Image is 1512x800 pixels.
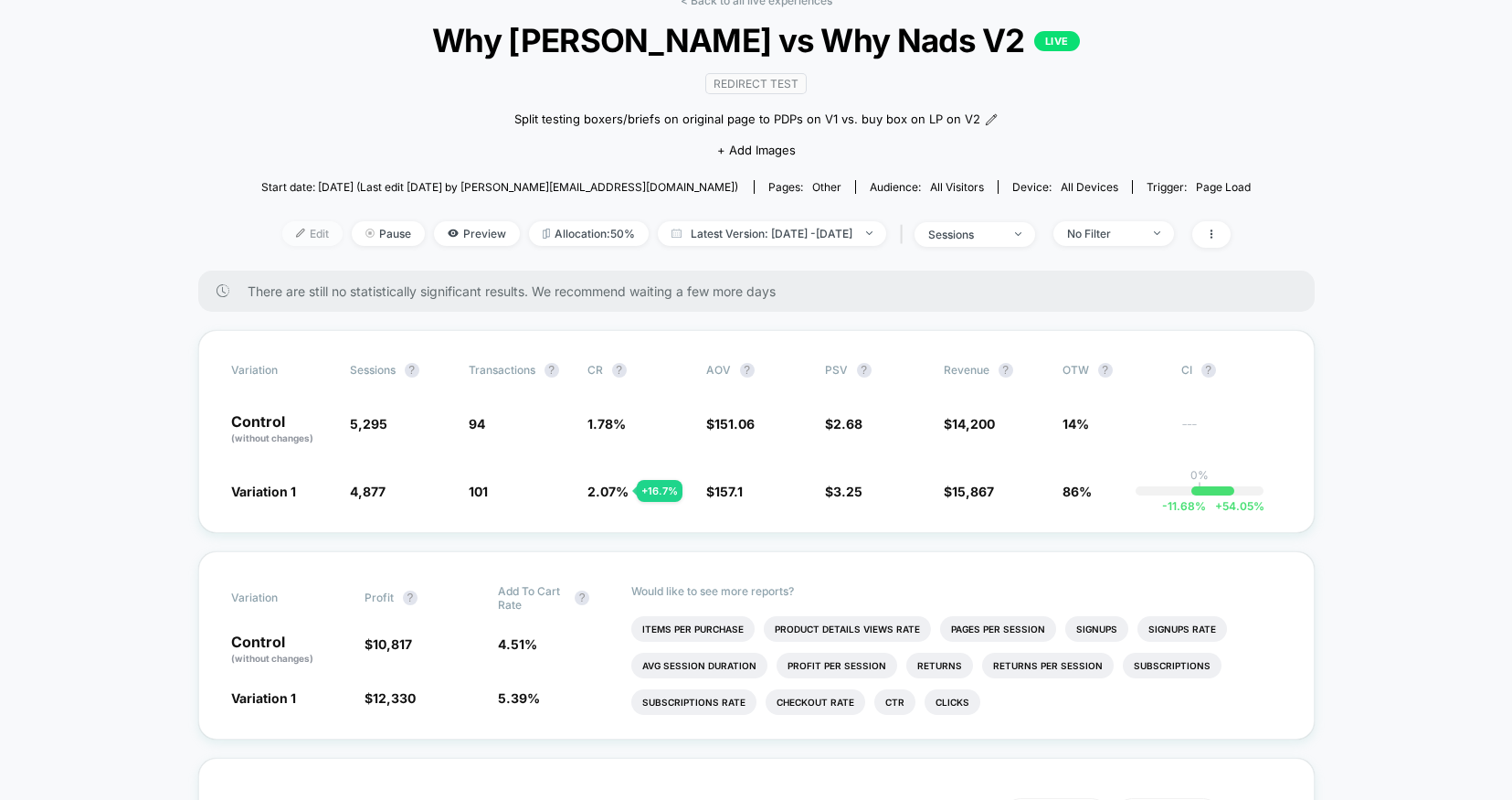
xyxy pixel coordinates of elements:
[1196,180,1251,194] span: Page Load
[833,484,862,499] span: 3.25
[1181,363,1282,378] span: CI
[671,229,682,238] img: calendar
[714,484,743,499] span: 157.1
[906,653,973,678] li: Returns
[350,416,387,432] span: 5,295
[1147,180,1251,194] div: Trigger:
[1190,468,1209,482] p: 0%
[940,616,1056,642] li: Pages Per Session
[373,690,416,706] span: 12,330
[365,636,412,652] span: $
[587,416,626,432] span: 1.78 %
[434,221,520,246] span: Preview
[658,221,886,246] span: Latest Version: [DATE] - [DATE]
[631,616,755,642] li: Items Per Purchase
[365,591,394,604] span: Profit
[1154,231,1160,235] img: end
[498,690,540,706] span: 5.39 %
[705,73,807,94] span: Redirect Test
[631,653,767,678] li: Avg Session Duration
[766,689,865,715] li: Checkout Rate
[498,584,566,612] span: Add To Cart Rate
[1181,419,1282,445] span: ---
[469,416,485,432] span: 94
[498,636,537,652] span: 4.51 %
[231,484,296,499] span: Variation 1
[352,221,425,246] span: Pause
[740,363,755,378] button: ?
[944,416,995,432] span: $
[403,591,418,605] button: ?
[1162,499,1206,513] span: -11.68 %
[952,484,994,499] span: 15,867
[1067,227,1140,240] div: No Filter
[930,180,984,194] span: All Visitors
[925,689,980,715] li: Clicks
[1061,180,1118,194] span: all devices
[373,636,412,652] span: 10,817
[1063,484,1092,499] span: 86%
[261,180,738,194] span: Start date: [DATE] (Last edit [DATE] by [PERSON_NAME][EMAIL_ADDRESS][DOMAIN_NAME])
[717,143,796,157] span: + Add Images
[768,180,841,194] div: Pages:
[1015,232,1021,236] img: end
[825,363,848,377] span: PSV
[231,635,346,666] p: Control
[1123,653,1221,678] li: Subscriptions
[231,414,332,445] p: Control
[777,653,897,678] li: Profit Per Session
[296,229,305,238] img: edit
[857,363,872,378] button: ?
[944,363,989,377] span: Revenue
[514,111,980,129] span: Split testing boxers/briefs on original page to PDPs on V1 vs. buy box on LP on V2
[350,363,396,377] span: Sessions
[1063,363,1163,378] span: OTW
[952,416,995,432] span: 14,200
[575,591,589,605] button: ?
[231,432,313,443] span: (without changes)
[612,363,627,378] button: ?
[231,584,332,612] span: Variation
[469,363,535,377] span: Transactions
[1198,482,1201,496] p: |
[944,484,994,499] span: $
[928,228,1001,241] div: sessions
[866,231,872,235] img: end
[1065,616,1128,642] li: Signups
[469,484,488,499] span: 101
[1215,499,1222,513] span: +
[706,416,755,432] span: $
[231,690,296,706] span: Variation 1
[825,416,862,432] span: $
[874,689,915,715] li: Ctr
[545,363,559,378] button: ?
[706,363,731,377] span: AOV
[706,484,743,499] span: $
[365,690,416,706] span: $
[833,416,862,432] span: 2.68
[637,480,682,502] div: + 16.7 %
[895,221,915,248] span: |
[587,363,603,377] span: CR
[825,484,862,499] span: $
[1206,499,1264,513] span: 54.05 %
[631,689,756,715] li: Subscriptions Rate
[282,221,343,246] span: Edit
[405,363,419,378] button: ?
[870,180,984,194] div: Audience:
[543,229,550,239] img: rebalance
[587,484,629,499] span: 2.07 %
[714,416,755,432] span: 151.06
[812,180,841,194] span: other
[231,363,332,378] span: Variation
[1098,363,1113,378] button: ?
[631,584,1281,598] p: Would like to see more reports?
[982,653,1114,678] li: Returns Per Session
[999,363,1013,378] button: ?
[350,484,386,499] span: 4,877
[231,653,313,664] span: (without changes)
[311,21,1201,59] span: Why [PERSON_NAME] vs Why Nads V2
[764,616,931,642] li: Product Details Views Rate
[365,229,375,238] img: end
[998,180,1132,194] span: Device:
